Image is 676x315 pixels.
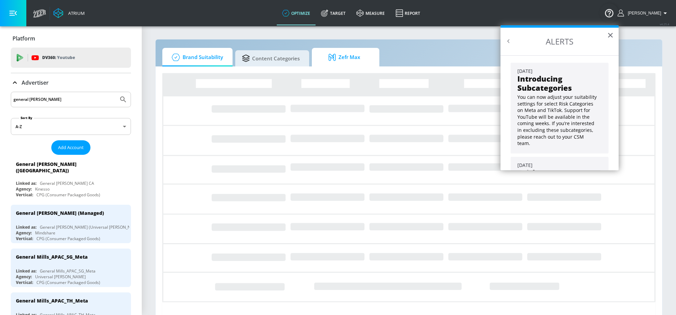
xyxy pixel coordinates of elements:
div: A-Z [11,118,131,135]
div: General Mills_APAC_SG_Meta [16,254,88,260]
div: Advertiser [11,73,131,92]
div: General [PERSON_NAME] (Managed)Linked as:General [PERSON_NAME] (Universal [PERSON_NAME])Agency:Mi... [11,205,131,243]
div: [DATE] [517,68,602,75]
div: General Mills_APAC_SG_MetaLinked as:General Mills_APAC_SG_MetaAgency:Universal [PERSON_NAME]Verti... [11,249,131,287]
p: You can now adjust your suitability settings for select Risk Categories on Meta and TikTok. Suppo... [517,94,597,147]
div: General Mills_APAC_SG_Meta [40,268,96,274]
div: Kinesso [35,186,50,192]
div: Universal [PERSON_NAME] [35,274,86,280]
div: General [PERSON_NAME] CA [40,180,94,186]
div: General [PERSON_NAME] ([GEOGRAPHIC_DATA])Linked as:General [PERSON_NAME] CAAgency:KinessoVertical... [11,157,131,199]
div: Platform [11,29,131,48]
span: login as: sam.navas@zefr.com [625,11,661,16]
div: CPG (Consumer Packaged Goods) [36,192,100,198]
p: Platform [12,35,35,42]
button: [PERSON_NAME] [618,9,669,17]
a: optimize [277,1,316,25]
div: Linked as: [16,224,36,230]
input: Search by name [13,95,116,104]
div: DV360: Youtube [11,48,131,68]
div: Agency: [16,186,32,192]
div: Vertical: [16,192,33,198]
a: Target [316,1,351,25]
strong: Introducing Subcategories [517,74,572,92]
button: Open Resource Center [600,3,619,22]
div: General [PERSON_NAME] ([GEOGRAPHIC_DATA]) [16,161,120,174]
div: General [PERSON_NAME] (Managed) [16,210,104,216]
div: General Mills_APAC_TH_Meta [16,297,88,304]
span: v 4.25.4 [660,22,669,26]
button: Add Account [51,140,90,155]
span: Brand Suitability [169,49,223,65]
div: Vertical: [16,280,33,285]
p: Advertiser [22,79,49,86]
span: Add Account [58,144,84,151]
div: [DATE] [517,162,602,169]
p: Youtube [57,54,75,61]
a: measure [351,1,390,25]
strong: "Risky News" Youtube Setting [517,168,580,187]
div: Vertical: [16,236,33,241]
p: DV360: [42,54,75,61]
span: Zefr Max [319,49,370,65]
div: Linked as: [16,268,36,274]
button: Back to Resource Center Home [505,38,512,45]
a: Report [390,1,426,25]
div: Linked as: [16,180,36,186]
div: CPG (Consumer Packaged Goods) [36,280,100,285]
div: CPG (Consumer Packaged Goods) [36,236,100,241]
div: General [PERSON_NAME] (Universal [PERSON_NAME]) [40,224,142,230]
div: Resource Center [501,25,619,170]
label: Sort By [19,116,34,120]
div: Agency: [16,230,32,236]
button: Submit Search [116,92,131,107]
div: Atrium [65,10,85,16]
span: Content Categories [242,50,300,66]
button: Close [607,30,614,40]
div: Mindshare [35,230,55,236]
a: Atrium [53,8,85,18]
div: Agency: [16,274,32,280]
h2: ALERTS [501,28,619,55]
